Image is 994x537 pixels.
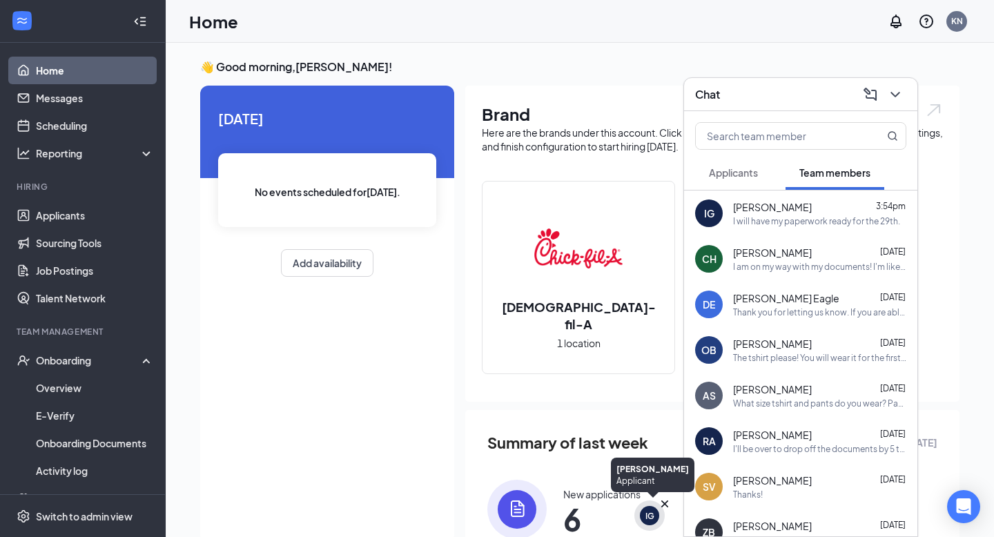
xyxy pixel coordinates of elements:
button: ChevronDown [884,84,906,106]
svg: Collapse [133,14,147,28]
span: [DATE] [880,292,906,302]
div: Thanks! [733,489,763,500]
a: Team [36,485,154,512]
svg: Cross [658,497,672,511]
a: Scheduling [36,112,154,139]
div: Switch to admin view [36,509,133,523]
svg: UserCheck [17,353,30,367]
button: ComposeMessage [859,84,881,106]
span: [PERSON_NAME] [733,200,812,214]
span: [DATE] [218,108,436,129]
div: I will have my paperwork ready for the 29th. [733,215,900,227]
span: [DATE] [880,338,906,348]
a: Overview [36,374,154,402]
a: Sourcing Tools [36,229,154,257]
h3: Chat [695,87,720,102]
span: Summary of last week [487,431,648,455]
span: 6 [563,507,641,531]
span: [PERSON_NAME] [733,428,812,442]
svg: Notifications [888,13,904,30]
span: Team members [799,166,870,179]
span: [PERSON_NAME] Eagle [733,291,839,305]
div: DE [703,297,715,311]
a: Activity log [36,457,154,485]
div: RA [703,434,716,448]
span: [DATE] [880,383,906,393]
svg: Analysis [17,146,30,160]
div: KN [951,15,963,27]
span: 3:54pm [876,201,906,211]
h1: Home [189,10,238,33]
div: Hiring [17,181,151,193]
a: Messages [36,84,154,112]
svg: MagnifyingGlass [887,130,898,141]
div: I'll be over to drop off the documents by 5 tonight [733,443,906,455]
span: No events scheduled for [DATE] . [255,184,400,199]
svg: Settings [17,509,30,523]
div: AS [703,389,716,402]
div: Team Management [17,326,151,338]
span: 1 location [557,335,601,351]
div: IG [704,206,714,220]
div: SV [703,480,716,494]
div: Open Intercom Messenger [947,490,980,523]
div: CH [702,252,717,266]
a: Home [36,57,154,84]
div: New applications [563,487,641,501]
span: [PERSON_NAME] [733,519,812,533]
span: [DATE] [880,520,906,530]
div: IG [645,510,654,522]
svg: WorkstreamLogo [15,14,29,28]
a: Onboarding Documents [36,429,154,457]
span: [PERSON_NAME] [733,337,812,351]
h1: Brand [482,102,943,126]
svg: ChevronDown [887,86,904,103]
div: Applicant [616,475,689,487]
div: What size tshirt and pants do you wear? Pants run similar to dress pants/jeans (ie. 30x32,30x30, ... [733,398,906,409]
button: Add availability [281,249,373,277]
div: Thank you for letting us know. If you are able to bring your shirt, hat, and name tag back to the... [733,306,906,318]
a: Job Postings [36,257,154,284]
h3: 👋 Good morning, [PERSON_NAME] ! [200,59,959,75]
span: [DATE] [880,474,906,485]
div: OB [701,343,717,357]
a: Talent Network [36,284,154,312]
h2: [DEMOGRAPHIC_DATA]-fil-A [483,298,674,333]
a: Applicants [36,202,154,229]
span: Applicants [709,166,758,179]
div: Here are the brands under this account. Click into a brand to see your locations, managers, job p... [482,126,943,153]
div: Onboarding [36,353,142,367]
div: Reporting [36,146,155,160]
span: [PERSON_NAME] [733,382,812,396]
img: Chick-fil-A [534,204,623,293]
img: open.6027fd2a22e1237b5b06.svg [925,102,943,118]
div: I am on my way with my documents! I'm like 2-3 minutes away [733,261,906,273]
span: [PERSON_NAME] [733,246,812,260]
svg: QuestionInfo [918,13,935,30]
input: Search team member [696,123,859,149]
a: E-Verify [36,402,154,429]
svg: ComposeMessage [862,86,879,103]
div: [PERSON_NAME] [616,463,689,475]
span: [DATE] [880,429,906,439]
span: [PERSON_NAME] [733,473,812,487]
div: The tshirt please! You will wear it for the first 30 days and then once we do your review you wil... [733,352,906,364]
span: [DATE] [880,246,906,257]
